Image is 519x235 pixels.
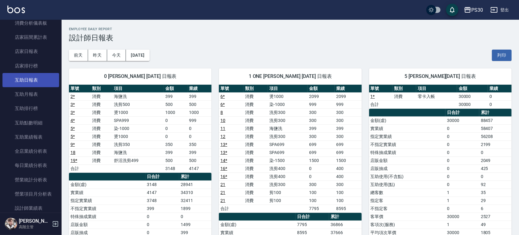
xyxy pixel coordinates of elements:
[369,172,446,180] td: 互助使用(不含點)
[445,124,479,132] td: 0
[69,221,146,229] td: 店販金額
[220,198,225,203] a: 21
[488,100,512,108] td: 0
[445,205,479,213] td: 0
[479,109,512,117] th: 累計
[2,16,59,30] a: 消費分析儀表板
[376,73,504,79] span: 5 [PERSON_NAME][DATE] 日報表
[268,85,308,93] th: 項目
[308,172,335,180] td: 0
[335,172,362,180] td: 400
[479,180,512,188] td: 92
[335,188,362,197] td: 100
[243,92,268,100] td: 消費
[164,116,188,124] td: 0
[164,148,188,156] td: 399
[335,156,362,164] td: 1500
[369,221,446,229] td: 客項次(服務)
[457,100,488,108] td: 30000
[69,85,91,93] th: 單號
[445,221,479,229] td: 1
[329,221,361,229] td: 36866
[479,124,512,132] td: 58407
[243,197,268,205] td: 消費
[416,92,457,100] td: 零卡入帳
[479,188,512,197] td: 35
[268,132,308,140] td: 洗剪300
[296,221,329,229] td: 7795
[488,92,512,100] td: 0
[112,92,164,100] td: 海鹽洗
[2,116,59,130] a: 互助點數明細
[146,180,179,188] td: 3148
[268,100,308,108] td: 染-1000
[164,132,188,140] td: 0
[164,140,188,148] td: 350
[69,85,211,173] table: a dense table
[220,118,225,123] a: 10
[243,156,268,164] td: 消費
[243,148,268,156] td: 消費
[445,213,479,221] td: 30000
[146,205,179,213] td: 399
[91,124,113,132] td: 消費
[69,27,512,31] h2: Employee Daily Report
[296,213,329,221] th: 日合計
[308,156,335,164] td: 1500
[479,164,512,172] td: 425
[308,188,335,197] td: 100
[2,187,59,201] a: 營業項目月分析表
[369,205,446,213] td: 不指定客
[492,50,512,61] button: 列印
[488,4,512,16] button: 登出
[243,108,268,116] td: 消費
[446,4,458,16] button: save
[369,116,446,124] td: 金額(虛)
[91,92,113,100] td: 消費
[2,158,59,172] a: 每日業績分析表
[164,124,188,132] td: 0
[369,124,446,132] td: 實業績
[243,180,268,188] td: 消費
[268,164,308,172] td: 洗剪400
[335,108,362,116] td: 300
[91,108,113,116] td: 消費
[188,132,212,140] td: 0
[188,85,212,93] th: 業績
[188,156,212,164] td: 500
[243,116,268,124] td: 消費
[243,132,268,140] td: 消費
[2,59,59,73] a: 店家排行榜
[220,126,225,131] a: 11
[479,140,512,148] td: 2199
[188,100,212,108] td: 500
[308,164,335,172] td: 0
[164,108,188,116] td: 1000
[219,85,361,213] table: a dense table
[369,156,446,164] td: 店販金額
[243,85,268,93] th: 類別
[2,144,59,158] a: 全店業績分析表
[219,85,243,93] th: 單號
[220,190,225,195] a: 21
[220,182,225,187] a: 21
[445,140,479,148] td: 0
[188,148,212,156] td: 399
[146,197,179,205] td: 3748
[479,172,512,180] td: 0
[146,173,179,181] th: 日合計
[112,156,164,164] td: 舒活洗剪499
[445,116,479,124] td: 30000
[69,197,146,205] td: 指定實業績
[19,218,50,224] h5: [PERSON_NAME]
[268,108,308,116] td: 洗剪300
[268,188,308,197] td: 剪100
[369,213,446,221] td: 客單價
[112,108,164,116] td: 燙1000
[268,92,308,100] td: 燙1000
[268,124,308,132] td: 海鹽洗
[226,73,354,79] span: 1 ONE [PERSON_NAME] [DATE] 日報表
[2,101,59,115] a: 互助排行榜
[479,116,512,124] td: 88457
[69,50,88,61] button: 前天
